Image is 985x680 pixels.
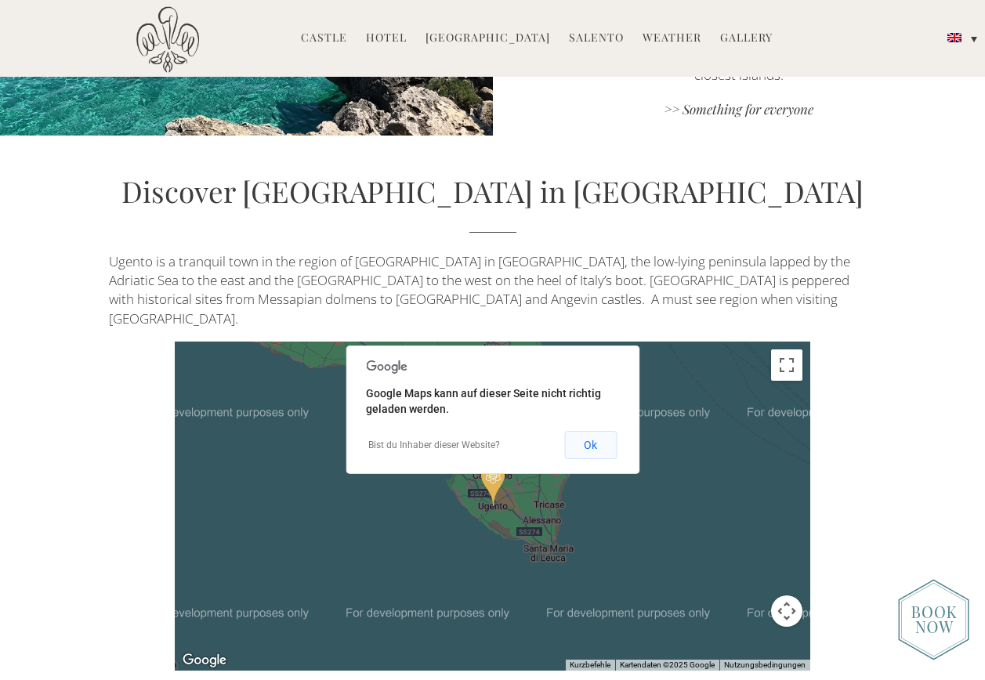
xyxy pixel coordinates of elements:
[771,595,802,627] button: Kamerasteuerung für die Karte
[569,30,624,48] a: Salento
[136,6,199,73] img: Castello di Ugento
[724,660,806,669] a: Nutzungsbedingungen
[179,650,230,671] a: Dieses Gebiet in Google Maps öffnen (in neuem Fenster)
[947,33,961,42] img: English
[564,431,617,459] button: Ok
[620,660,715,669] span: Kartendaten ©2025 Google
[366,30,407,48] a: Hotel
[109,252,877,328] p: Ugento is a tranquil town in the region of [GEOGRAPHIC_DATA] in [GEOGRAPHIC_DATA], the low-lying ...
[179,650,230,671] img: Google
[368,439,500,450] a: Bist du Inhaber dieser Website?
[720,30,773,48] a: Gallery
[366,387,601,415] span: Google Maps kann auf dieser Seite nicht richtig geladen werden.
[570,660,610,671] button: Kurzbefehle
[301,30,347,48] a: Castle
[898,579,969,660] img: new-booknow.png
[643,30,701,48] a: Weather
[771,349,802,381] button: Vollbildansicht ein/aus
[426,30,550,48] a: [GEOGRAPHIC_DATA]
[109,171,877,233] h2: Discover [GEOGRAPHIC_DATA] in [GEOGRAPHIC_DATA]
[481,462,505,506] div: Castello di Ugento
